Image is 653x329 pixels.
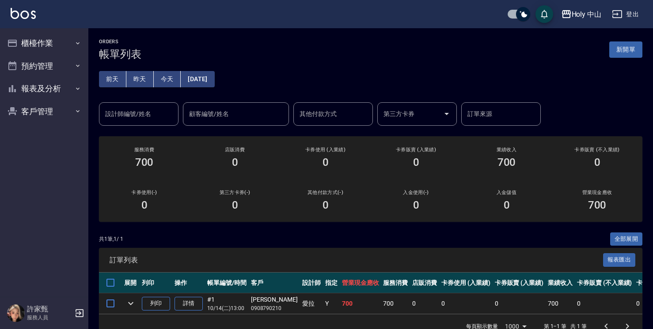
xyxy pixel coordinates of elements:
h3: 0 [504,199,510,211]
h3: 0 [594,156,600,168]
p: 10/14 (二) 13:00 [207,304,247,312]
button: 櫃檯作業 [4,32,85,55]
div: Holy 中山 [572,9,602,20]
th: 操作 [172,273,205,293]
td: Y [323,293,340,314]
th: 列印 [140,273,172,293]
a: 新開單 [609,45,642,53]
th: 業績收入 [546,273,575,293]
button: Open [440,107,454,121]
a: 詳情 [175,297,203,310]
th: 帳單編號/時間 [205,273,249,293]
th: 客戶 [249,273,300,293]
h3: 0 [413,156,419,168]
button: 登出 [608,6,642,22]
h2: 業績收入 [472,147,541,153]
td: 700 [381,293,410,314]
h3: 700 [497,156,516,168]
h2: 卡券使用(-) [110,190,179,195]
h3: 700 [135,156,154,168]
td: 0 [410,293,439,314]
h3: 0 [323,156,329,168]
td: #1 [205,293,249,314]
h3: 700 [588,199,607,211]
button: 前天 [99,71,126,87]
td: 0 [575,293,634,314]
h2: 入金使用(-) [381,190,451,195]
h3: 0 [413,199,419,211]
th: 卡券販賣 (入業績) [493,273,546,293]
h2: ORDERS [99,39,141,45]
h2: 入金儲值 [472,190,541,195]
h3: 0 [232,156,238,168]
h2: 第三方卡券(-) [200,190,270,195]
p: 服務人員 [27,314,72,322]
button: 報表匯出 [603,253,636,267]
button: save [535,5,553,23]
button: 預約管理 [4,55,85,78]
th: 營業現金應收 [340,273,381,293]
button: [DATE] [181,71,214,87]
th: 指定 [323,273,340,293]
h2: 卡券使用 (入業績) [291,147,360,153]
h2: 店販消費 [200,147,270,153]
a: 報表匯出 [603,255,636,264]
button: 新開單 [609,41,642,58]
td: 700 [546,293,575,314]
td: 0 [439,293,493,314]
button: Holy 中山 [558,5,605,23]
h3: 帳單列表 [99,48,141,60]
h3: 0 [232,199,238,211]
button: 列印 [142,297,170,310]
img: Person [7,304,25,322]
td: 700 [340,293,381,314]
td: 0 [493,293,546,314]
h5: 許家甄 [27,305,72,314]
td: 愛拉 [300,293,323,314]
img: Logo [11,8,36,19]
button: 客戶管理 [4,100,85,123]
th: 展開 [122,273,140,293]
button: 昨天 [126,71,154,87]
span: 訂單列表 [110,256,603,265]
h2: 卡券販賣 (入業績) [381,147,451,153]
div: [PERSON_NAME] [251,295,298,304]
button: 今天 [154,71,181,87]
button: expand row [124,297,137,310]
h2: 營業現金應收 [562,190,632,195]
h2: 卡券販賣 (不入業績) [562,147,632,153]
th: 店販消費 [410,273,439,293]
h3: 0 [141,199,148,211]
button: 報表及分析 [4,77,85,100]
th: 卡券販賣 (不入業績) [575,273,634,293]
h2: 其他付款方式(-) [291,190,360,195]
p: 0908790210 [251,304,298,312]
th: 設計師 [300,273,323,293]
button: 全部展開 [610,232,643,246]
p: 共 1 筆, 1 / 1 [99,235,123,243]
th: 卡券使用 (入業績) [439,273,493,293]
h3: 0 [323,199,329,211]
h3: 服務消費 [110,147,179,153]
th: 服務消費 [381,273,410,293]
